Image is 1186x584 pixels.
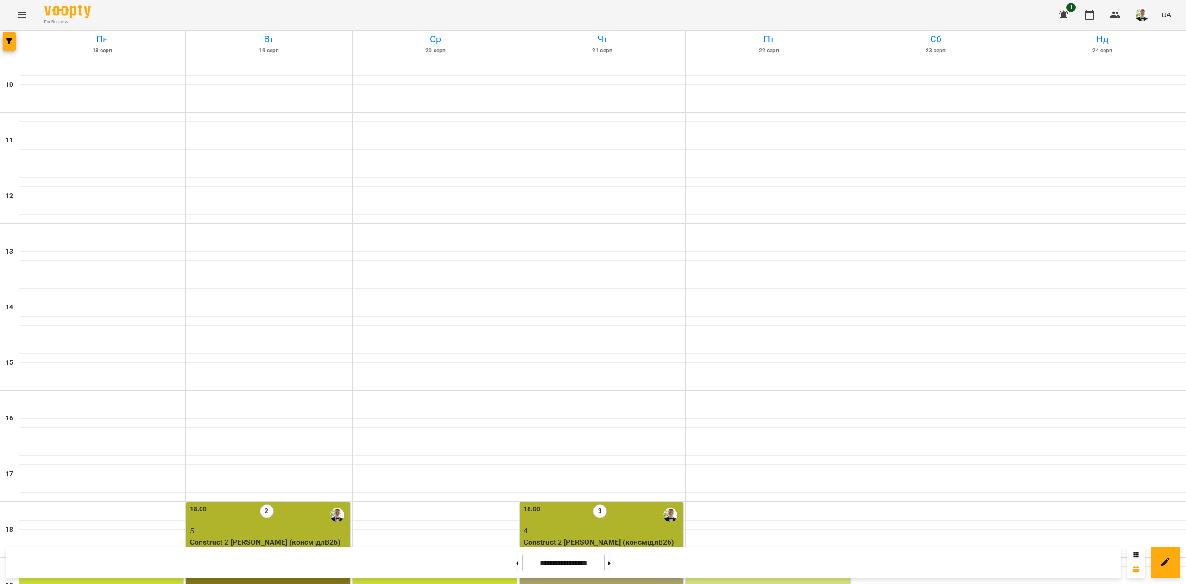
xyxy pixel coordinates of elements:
[44,19,91,25] span: For Business
[521,32,684,46] h6: Чт
[6,302,13,312] h6: 14
[260,504,274,518] label: 2
[6,191,13,201] h6: 12
[521,46,684,55] h6: 21 серп
[187,46,351,55] h6: 19 серп
[6,525,13,535] h6: 18
[11,4,33,26] button: Menu
[687,46,851,55] h6: 22 серп
[190,537,348,548] p: Construct 2 [PERSON_NAME] (консмідлВ26)
[1021,32,1184,46] h6: Нд
[6,247,13,257] h6: 13
[6,469,13,479] h6: 17
[1161,10,1171,19] span: UA
[1021,46,1184,55] h6: 24 серп
[1136,8,1148,21] img: a36e7c9154db554d8e2cc68f12717264.jpg
[6,80,13,90] h6: 10
[20,46,184,55] h6: 18 серп
[6,413,13,424] h6: 16
[330,508,344,522] img: Вадим Моргун
[354,46,517,55] h6: 20 серп
[854,32,1017,46] h6: Сб
[44,5,91,18] img: Voopty Logo
[190,526,348,537] p: 5
[6,135,13,146] h6: 11
[524,504,541,514] label: 18:00
[1066,3,1076,12] span: 1
[663,508,677,522] img: Вадим Моргун
[190,504,207,514] label: 18:00
[20,32,184,46] h6: Пн
[187,32,351,46] h6: Вт
[6,358,13,368] h6: 15
[524,537,681,548] p: Construct 2 [PERSON_NAME] (консмідлВ26)
[593,504,607,518] label: 3
[854,46,1017,55] h6: 23 серп
[687,32,851,46] h6: Пт
[354,32,517,46] h6: Ср
[1158,6,1175,23] button: UA
[524,526,681,537] p: 4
